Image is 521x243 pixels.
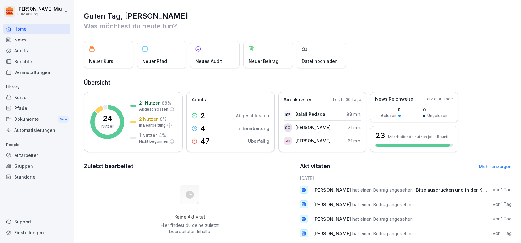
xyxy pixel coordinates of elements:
p: 71 min. [348,124,361,131]
p: [PERSON_NAME] [295,137,331,144]
p: Letzte 30 Tage [425,96,453,102]
p: 2 [200,112,205,119]
p: 47 [200,137,210,145]
span: hat einen Beitrag angesehen [352,216,413,222]
a: Home [3,24,70,34]
p: Datei hochladen [302,58,338,64]
p: vor 1 Tag [493,230,512,236]
p: News Reichweite [375,96,413,103]
p: Hier findest du deine zuletzt bearbeiteten Inhalte [159,222,221,235]
a: Einstellungen [3,227,70,238]
a: News [3,34,70,45]
h2: Übersicht [84,78,512,87]
p: 21 Nutzer [139,100,160,106]
p: Ungelesen [427,113,447,119]
a: Gruppen [3,161,70,171]
span: [PERSON_NAME] [313,202,351,207]
p: Neuer Pfad [142,58,167,64]
h2: Aktivitäten [300,162,330,171]
p: 0 [423,106,447,113]
a: Veranstaltungen [3,67,70,78]
a: Standorte [3,171,70,182]
h1: Guten Tag, [PERSON_NAME] [84,11,512,21]
p: 4 % [159,132,166,138]
span: hat einen Beitrag angesehen [352,187,413,193]
div: New [58,116,69,123]
a: Mehr anzeigen [479,164,512,169]
a: Audits [3,45,70,56]
span: hat einen Beitrag angesehen [352,202,413,207]
h5: Keine Aktivität [159,214,221,220]
div: BP [284,110,292,119]
p: 0 [381,106,401,113]
div: SG [284,123,292,132]
p: 1 Nutzer [139,132,157,138]
p: Abgeschlossen [236,112,269,119]
a: Kurse [3,92,70,103]
p: Am aktivsten [284,96,313,103]
p: Überfällig [248,138,269,144]
p: 4 [200,125,205,132]
p: Abgeschlossen [139,106,168,112]
p: Letzte 30 Tage [333,97,361,102]
p: vor 1 Tag [493,216,512,222]
a: Berichte [3,56,70,67]
p: vor 1 Tag [493,187,512,193]
span: [PERSON_NAME] [313,187,351,193]
p: 2 Nutzer [139,116,158,122]
p: Neuer Beitrag [249,58,279,64]
p: Neues Audit [195,58,222,64]
p: 8 % [160,116,167,122]
p: People [3,140,70,150]
p: Nutzer [101,124,113,129]
a: Automatisierungen [3,125,70,136]
p: Gelesen [381,113,396,119]
span: [PERSON_NAME] [313,216,351,222]
p: Library [3,82,70,92]
span: [PERSON_NAME] [313,231,351,236]
h6: [DATE] [300,175,512,181]
div: VB [284,137,292,145]
div: Dokumente [3,114,70,125]
p: 24 [103,115,112,122]
p: Neuer Kurs [89,58,113,64]
p: 61 min. [348,137,361,144]
p: Audits [192,96,206,103]
h3: 23 [375,130,385,141]
p: [PERSON_NAME] [295,124,331,131]
p: In Bearbeitung [139,123,166,128]
p: vor 1 Tag [493,201,512,207]
h2: Zuletzt bearbeitet [84,162,296,171]
a: DokumenteNew [3,114,70,125]
p: In Bearbeitung [237,125,269,132]
span: hat einen Beitrag angesehen [352,231,413,236]
p: Burger King [17,12,62,16]
a: Mitarbeiter [3,150,70,161]
div: Support [3,216,70,227]
p: Mitarbeitende nutzen jetzt Bounti [388,134,448,139]
p: [PERSON_NAME] Miu [17,7,62,12]
p: 88 % [162,100,171,106]
p: Nicht begonnen [139,139,168,144]
p: 88 min. [347,111,361,117]
p: Was möchtest du heute tun? [84,21,512,31]
a: Pfade [3,103,70,114]
p: Balaji Pedada [295,111,325,117]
